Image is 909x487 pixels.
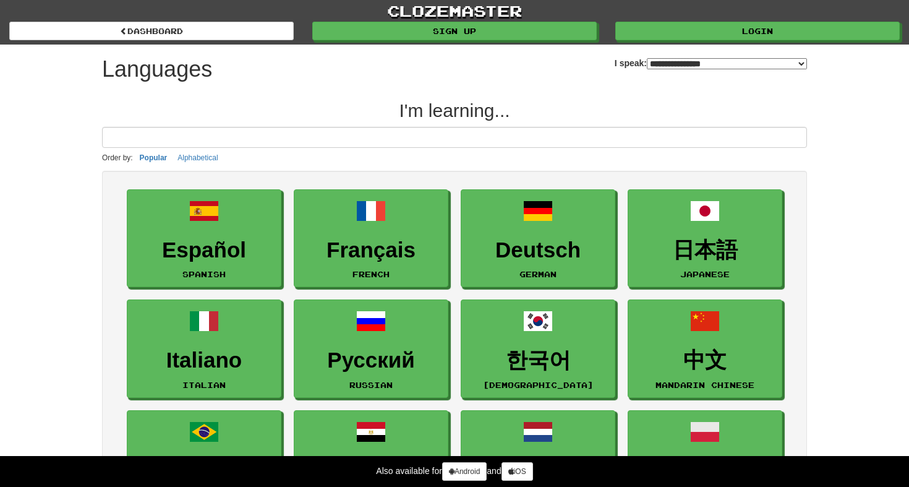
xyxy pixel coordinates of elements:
[461,300,615,398] a: 한국어[DEMOGRAPHIC_DATA]
[127,189,281,288] a: EspañolSpanish
[615,57,807,69] label: I speak:
[312,22,597,40] a: Sign up
[102,100,807,121] h2: I'm learning...
[628,300,782,398] a: 中文Mandarin Chinese
[628,189,782,288] a: 日本語Japanese
[182,381,226,389] small: Italian
[174,151,221,165] button: Alphabetical
[301,348,442,373] h3: Русский
[127,300,281,398] a: ItalianoItalian
[442,462,487,481] a: Android
[9,22,294,40] a: dashboard
[136,151,171,165] button: Popular
[294,300,448,398] a: РусскийRussian
[134,238,275,262] h3: Español
[352,270,390,278] small: French
[483,381,594,389] small: [DEMOGRAPHIC_DATA]
[501,462,533,481] a: iOS
[349,381,393,389] small: Russian
[647,58,807,69] select: I speak:
[301,238,442,262] h3: Français
[634,348,775,373] h3: 中文
[634,238,775,262] h3: 日本語
[461,189,615,288] a: DeutschGerman
[680,270,730,278] small: Japanese
[655,381,754,389] small: Mandarin Chinese
[467,238,608,262] h3: Deutsch
[102,57,212,82] h1: Languages
[134,348,275,373] h3: Italiano
[615,22,900,40] a: Login
[519,270,557,278] small: German
[467,348,608,373] h3: 한국어
[102,153,133,162] small: Order by:
[182,270,226,278] small: Spanish
[294,189,448,288] a: FrançaisFrench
